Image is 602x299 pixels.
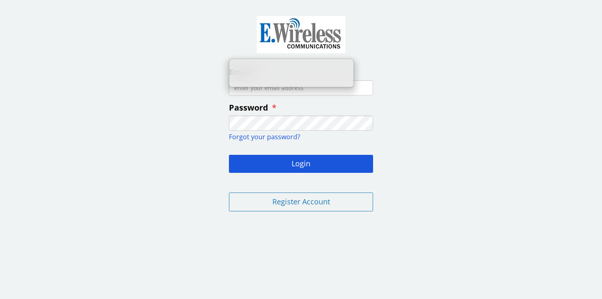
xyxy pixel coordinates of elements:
button: Login [229,155,373,173]
span: Password [229,102,268,113]
a: Forgot your password? [229,132,300,141]
button: Register Account [229,193,373,211]
input: enter your email address [229,80,373,95]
